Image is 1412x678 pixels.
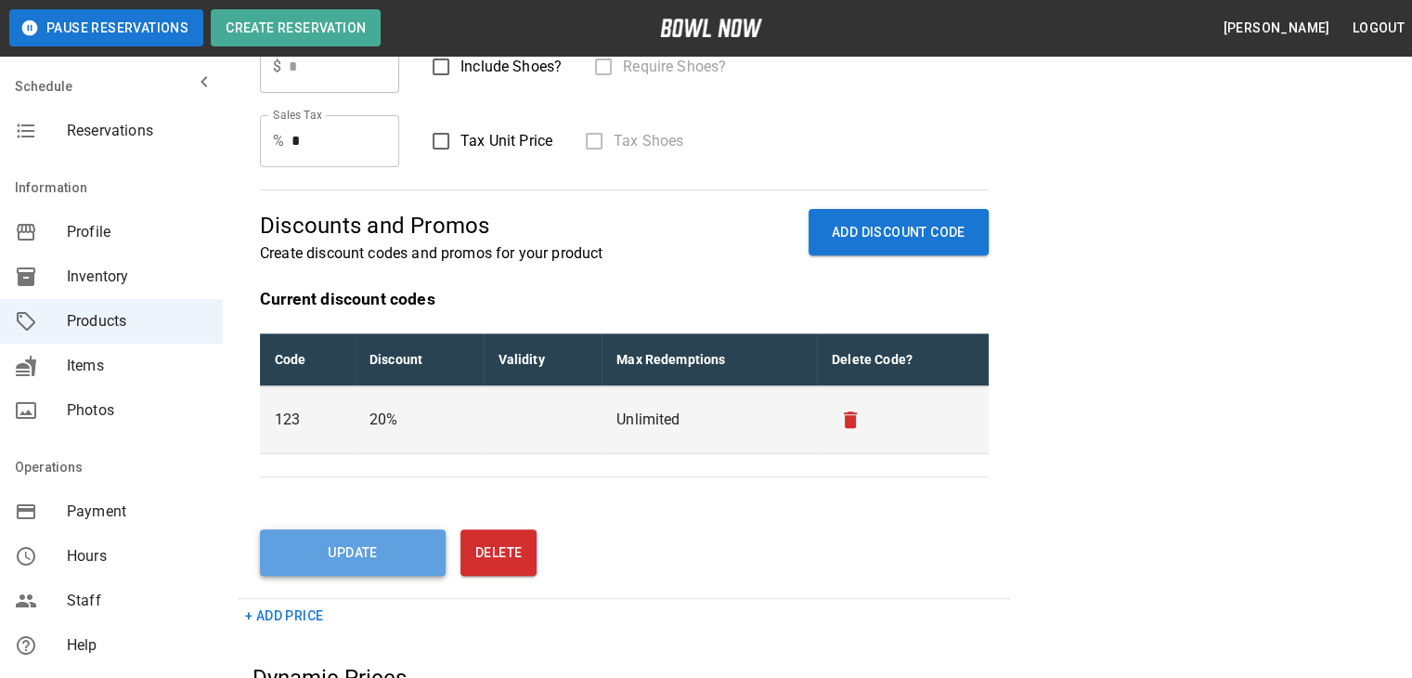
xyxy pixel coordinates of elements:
th: Code [260,333,355,386]
th: Discount [355,333,484,386]
button: + Add Price [238,599,330,633]
p: 123 [275,409,340,431]
span: Reservations [67,120,208,142]
table: sticky table [260,333,989,454]
p: Create discount codes and promos for your product [260,242,602,265]
p: Unlimited [616,409,802,431]
span: Inventory [67,266,208,288]
p: Current discount codes [260,287,989,311]
button: Create Reservation [211,9,381,46]
button: Update [260,529,446,576]
span: Products [67,310,208,332]
span: Payment [67,501,208,523]
span: Staff [67,590,208,612]
img: logo [660,19,762,37]
th: Max Redemptions [602,333,817,386]
button: Logout [1345,11,1412,46]
span: Require Shoes? [623,56,726,78]
p: % [273,130,284,152]
button: remove [832,401,869,438]
p: Discounts and Promos [260,209,602,242]
span: Tax Unit Price [460,130,552,152]
span: Items [67,355,208,377]
span: Tax Shoes [614,130,683,152]
span: Help [67,634,208,657]
th: Validity [484,333,602,386]
p: $ [273,56,281,78]
span: Profile [67,221,208,243]
button: Delete [460,529,537,576]
span: Photos [67,399,208,422]
th: Delete Code? [817,333,989,386]
p: 20 % [369,409,469,431]
button: [PERSON_NAME] [1215,11,1337,46]
button: Pause Reservations [9,9,203,46]
span: Include Shoes? [460,56,562,78]
button: ADD DISCOUNT CODE [809,209,989,256]
span: Hours [67,545,208,567]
